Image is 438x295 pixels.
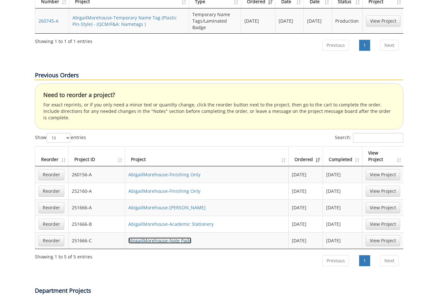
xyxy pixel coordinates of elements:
label: Search: [335,133,403,143]
td: [DATE] [289,232,323,249]
a: 1 [359,255,370,266]
th: Project ID: activate to sort column ascending [69,147,125,166]
td: [DATE] [304,8,332,33]
a: AbigailMorehouse-[PERSON_NAME] [128,204,206,211]
p: For exact reprints, or if you only need a minor text or quantity change, click the reorder button... [43,102,395,121]
a: AbigailMorehouse-Academic Stationery [128,221,214,227]
a: View Project [366,202,400,213]
a: AbigailMorehouse-Finishing Only [128,171,200,178]
a: AbigailMorehouse-Finishing Only [128,188,200,194]
td: 251666-A [69,199,125,216]
td: Production [332,8,362,33]
td: 252160-A [69,183,125,199]
td: [DATE] [289,166,323,183]
a: Reorder [38,202,64,213]
a: View Project [366,169,400,180]
a: Reorder [38,169,64,180]
div: Showing 1 to 5 of 5 entries [35,251,92,260]
td: Temporary Name Tags/Laminated Badge [189,8,241,33]
td: [DATE] [323,166,362,183]
a: 1 [359,40,370,51]
td: [DATE] [289,199,323,216]
p: Previous Orders [35,71,403,80]
td: [DATE] [323,183,362,199]
th: Reorder: activate to sort column ascending [35,147,69,166]
div: Showing 1 to 1 of 1 entries [35,36,92,45]
a: Reorder [38,186,64,197]
a: AbigailMorehouse-Note Pads [128,237,191,244]
td: [DATE] [241,8,275,33]
td: [DATE] [275,8,304,33]
td: 260156-A [69,166,125,183]
td: [DATE] [289,183,323,199]
a: View Project [366,235,400,246]
td: 251666-C [69,232,125,249]
a: Next [380,40,399,51]
a: Reorder [38,235,64,246]
select: Showentries [47,133,71,143]
label: Show entries [35,133,86,143]
a: View Project [366,186,400,197]
td: [DATE] [323,216,362,232]
input: Search: [353,133,403,143]
th: Project: activate to sort column ascending [125,147,289,166]
a: 260745-A [38,18,59,24]
h4: Need to reorder a project? [43,92,395,98]
td: [DATE] [323,199,362,216]
th: View Project: activate to sort column ascending [362,147,403,166]
th: Ordered: activate to sort column ascending [289,147,323,166]
td: [DATE] [289,216,323,232]
th: Completed: activate to sort column ascending [323,147,362,166]
a: View Project [366,16,401,27]
a: Reorder [38,219,64,230]
a: Previous [322,40,349,51]
a: AbigailMorehouse-Temporary Name Tag (Plastic Pin-Style) - (QCM/F&A: Nametags ) [72,15,177,27]
a: Next [380,255,399,266]
a: Previous [322,255,349,266]
a: View Project [366,219,400,230]
td: 251666-B [69,216,125,232]
td: [DATE] [323,232,362,249]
